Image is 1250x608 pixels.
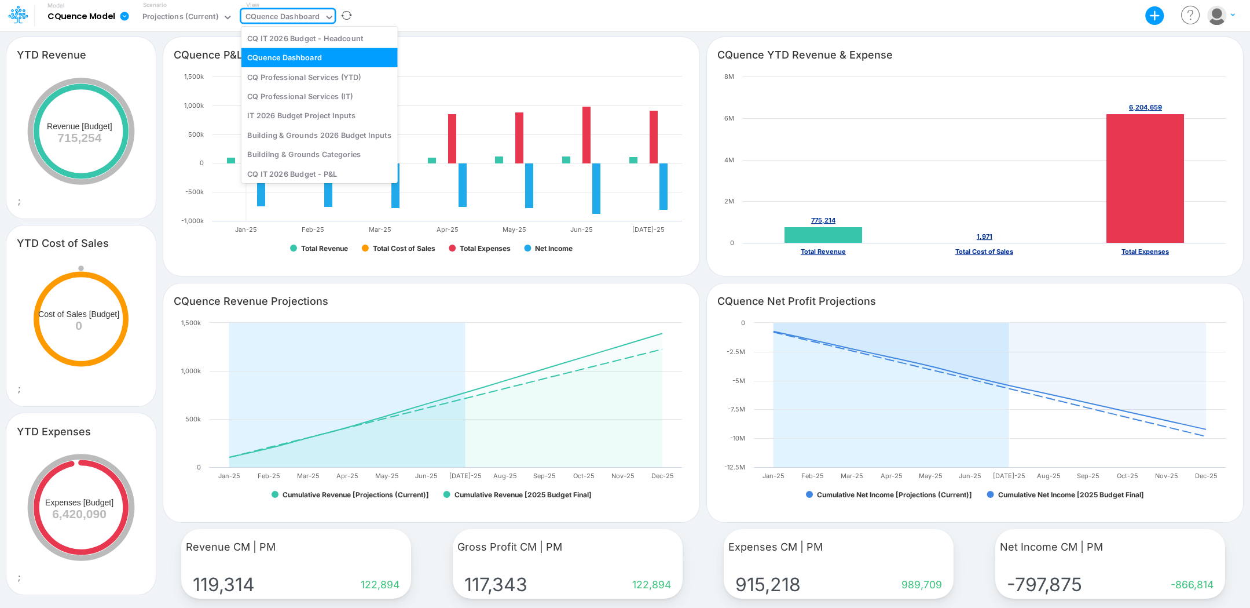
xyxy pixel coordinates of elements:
text: Cumulative Revenue [2025 Budget Final] [454,490,591,499]
label: Model [47,2,65,9]
text: Oct-25 [573,472,594,480]
text: May-25 [502,225,526,234]
text: Aug-25 [1037,472,1061,480]
text: Total Revenue [801,247,846,256]
div: ; [6,447,156,595]
text: 1,000k [181,367,201,375]
text: -12.5M [724,463,745,471]
div: IT 2026 Budget Project Inputs [241,106,398,125]
text: 1,000k [184,101,204,110]
div: CQ IT 2026 Budget - Headcount [241,28,398,48]
text: Oct-25 [1117,472,1138,480]
text: Apr-25 [336,472,358,480]
text: -2.5M [727,348,745,356]
text: 500k [188,130,204,139]
div: CQ Professional Services (YTD) [241,67,398,86]
text: [DATE]-25 [449,472,482,480]
text: 0 [197,463,201,471]
text: Net Income [535,244,573,253]
text: Nov-25 [1155,472,1178,480]
span: 117,343 [464,573,532,596]
text: Nov-25 [611,472,635,480]
text: May-25 [919,472,943,480]
tspan: 1,971 [977,232,992,241]
text: Total Expenses [1121,247,1169,256]
text: 8M [724,72,734,81]
text: -7.5M [728,405,745,413]
b: CQuence Model [47,12,115,22]
text: Apr-25 [881,472,903,480]
text: [DATE]-25 [994,472,1026,480]
text: Jan-25 [235,225,257,234]
text: Sep-25 [1077,472,1099,480]
text: [DATE]-25 [632,225,665,234]
text: 0 [200,159,204,167]
text: Jan-25 [218,472,240,480]
text: Jan-25 [763,472,785,480]
text: Feb-25 [257,472,280,480]
text: -5M [732,377,745,385]
text: Jun-25 [415,472,437,480]
span: -797,875 [1007,573,1087,596]
div: CQuence Dashboard [241,48,398,67]
div: Buildilng & Grounds Categories [241,145,398,164]
span: 989,709 [897,578,942,591]
text: Apr-25 [436,225,458,234]
text: 6M [724,114,734,122]
text: May-25 [375,472,398,480]
text: Mar-25 [369,225,391,234]
text: Total Cost of Sales [372,244,435,253]
text: Cumulative Revenue [Projections (Current)] [283,490,429,499]
text: Mar-25 [296,472,319,480]
text: Mar-25 [841,472,863,480]
text: 0 [741,319,745,327]
text: Dec-25 [1195,472,1218,480]
text: Total Cost of Sales [955,247,1013,256]
div: CQuence Dashboard [245,11,320,24]
div: Projections (Current) [142,11,218,24]
text: 4M [724,156,734,164]
span: 122,894 [628,578,671,591]
label: Scenario [143,1,167,9]
text: Total Expenses [460,244,511,253]
text: Dec-25 [651,472,673,480]
tspan: 6,204,659 [1129,103,1162,111]
text: 2M [724,197,734,205]
text: Total Revenue [301,244,348,253]
text: Feb-25 [802,472,824,480]
text: Aug-25 [493,472,516,480]
tspan: 775,214 [811,216,835,224]
text: Sep-25 [533,472,555,480]
text: Feb-25 [302,225,324,234]
text: Jun-25 [959,472,981,480]
div: ; [6,71,156,219]
text: 1,500k [181,319,201,327]
span: 915,218 [735,573,805,596]
text: -500k [185,188,204,196]
span: 119,314 [193,573,259,596]
span: -866,814 [1166,578,1214,591]
div: Building & Grounds 2026 Budget Inputs [241,125,398,144]
text: -1,000k [181,217,204,225]
div: ; [6,259,156,406]
text: Cumulative Net Income [2025 Budget Final] [998,490,1144,499]
div: CQ IT 2026 Budget - P&L [241,164,398,183]
div: CQ Professional Services (IT) [241,86,398,105]
text: Jun-25 [570,225,592,234]
span: 122,894 [356,578,399,591]
text: Cumulative Net Income [Projections (Current)] [817,490,972,499]
label: View [246,1,259,9]
text: 500k [185,415,201,423]
text: 1,500k [184,72,204,81]
text: -10M [730,434,745,442]
text: 0 [730,239,734,247]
